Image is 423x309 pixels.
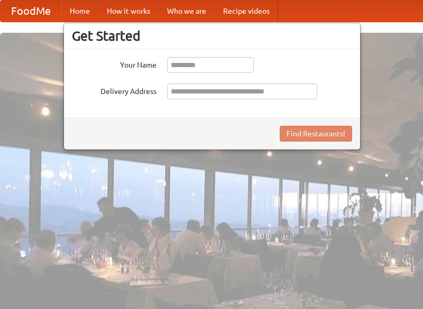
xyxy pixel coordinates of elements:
h3: Get Started [72,28,352,44]
a: Home [61,1,98,22]
label: Delivery Address [72,83,157,97]
a: FoodMe [1,1,61,22]
a: Who we are [159,1,215,22]
a: Recipe videos [215,1,278,22]
a: How it works [98,1,159,22]
button: Find Restaurants! [280,126,352,142]
label: Your Name [72,57,157,70]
